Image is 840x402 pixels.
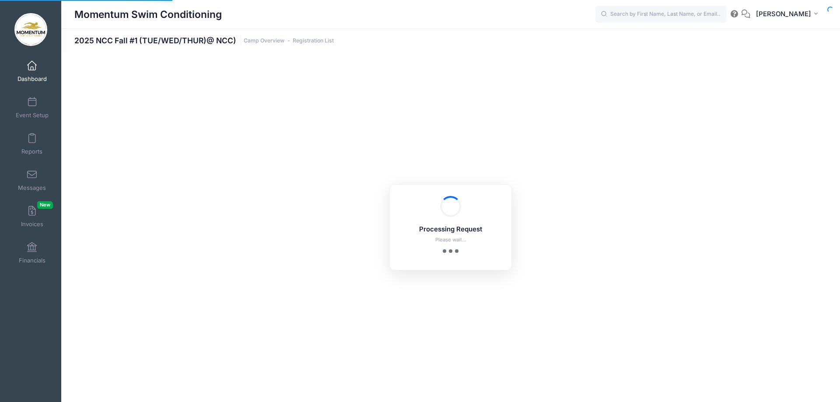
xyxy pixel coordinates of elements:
p: Please wait... [401,236,500,244]
input: Search by First Name, Last Name, or Email... [595,6,727,23]
a: Camp Overview [244,38,284,44]
a: Financials [11,238,53,268]
h1: Momentum Swim Conditioning [74,4,222,24]
span: Reports [21,148,42,155]
a: Dashboard [11,56,53,87]
h1: 2025 NCC Fall #1 (TUE/WED/THUR)@ NCC) [74,36,334,45]
a: Registration List [293,38,334,44]
a: InvoicesNew [11,201,53,232]
a: Messages [11,165,53,196]
span: [PERSON_NAME] [756,9,811,19]
span: Dashboard [17,75,47,83]
span: Event Setup [16,112,49,119]
span: Financials [19,257,45,264]
button: [PERSON_NAME] [750,4,827,24]
span: Messages [18,184,46,192]
img: Momentum Swim Conditioning [14,13,47,46]
a: Reports [11,129,53,159]
h5: Processing Request [401,226,500,234]
a: Event Setup [11,92,53,123]
span: Invoices [21,220,43,228]
span: New [37,201,53,209]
